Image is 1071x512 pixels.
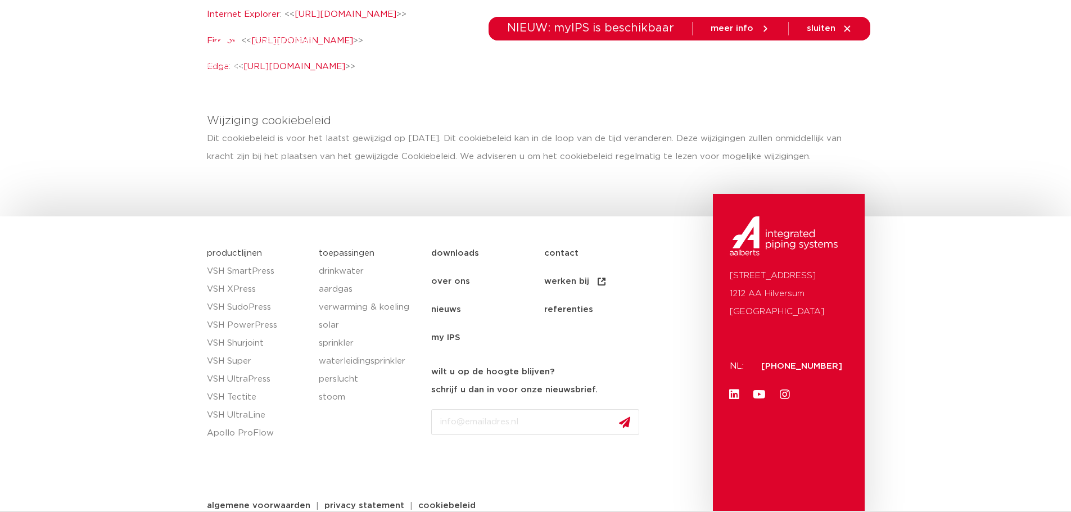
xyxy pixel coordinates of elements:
[431,324,544,352] a: my IPS
[207,352,308,370] a: VSH Super
[431,409,639,435] input: info@emailadres.nl
[761,362,842,370] a: [PHONE_NUMBER]
[198,501,319,510] a: algemene voorwaarden
[711,24,753,33] span: meer info
[207,298,308,316] a: VSH SudoPress
[619,416,630,428] img: send.svg
[319,249,374,257] a: toepassingen
[807,24,852,34] a: sluiten
[207,501,310,510] span: algemene voorwaarden
[319,316,420,334] a: solar
[319,352,420,370] a: waterleidingsprinkler
[316,501,413,510] a: privacy statement
[319,370,420,388] a: perslucht
[431,296,544,324] a: nieuws
[431,268,544,296] a: over ons
[431,368,554,376] strong: wilt u op de hoogte blijven?
[207,388,308,406] a: VSH Tectite
[544,239,657,268] a: contact
[431,444,602,488] iframe: reCAPTCHA
[431,386,598,394] strong: schrijf u dan in voor onze nieuwsbrief.
[450,40,486,86] a: markten
[382,40,428,86] a: producten
[661,40,697,86] a: services
[319,280,420,298] a: aardgas
[207,130,865,166] div: Dit cookiebeleid is voor het laatst gewijzigd op [DATE]. Dit cookiebeleid kan in de loop van de t...
[544,268,657,296] a: werken bij
[730,357,748,375] p: NL:
[431,239,707,352] nav: Menu
[410,501,484,510] a: cookiebeleid
[324,501,404,510] span: privacy statement
[544,296,657,324] a: referenties
[507,22,674,34] span: NIEUW: myIPS is beschikbaar
[207,406,308,424] a: VSH UltraLine
[207,262,308,280] a: VSH SmartPress
[319,388,420,406] a: stoom
[207,249,262,257] a: productlijnen
[719,40,758,86] a: over ons
[509,40,568,86] a: toepassingen
[814,40,825,86] div: my IPS
[207,424,308,442] a: Apollo ProFlow
[207,334,308,352] a: VSH Shurjoint
[319,262,420,280] a: drinkwater
[207,316,308,334] a: VSH PowerPress
[319,334,420,352] a: sprinkler
[319,298,420,316] a: verwarming & koeling
[730,267,848,321] p: [STREET_ADDRESS] 1212 AA Hilversum [GEOGRAPHIC_DATA]
[382,40,758,86] nav: Menu
[711,24,770,34] a: meer info
[207,370,308,388] a: VSH UltraPress
[431,239,544,268] a: downloads
[807,24,835,33] span: sluiten
[418,501,476,510] span: cookiebeleid
[207,280,308,298] a: VSH XPress
[590,40,638,86] a: downloads
[207,112,331,130] h4: Wijziging cookiebeleid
